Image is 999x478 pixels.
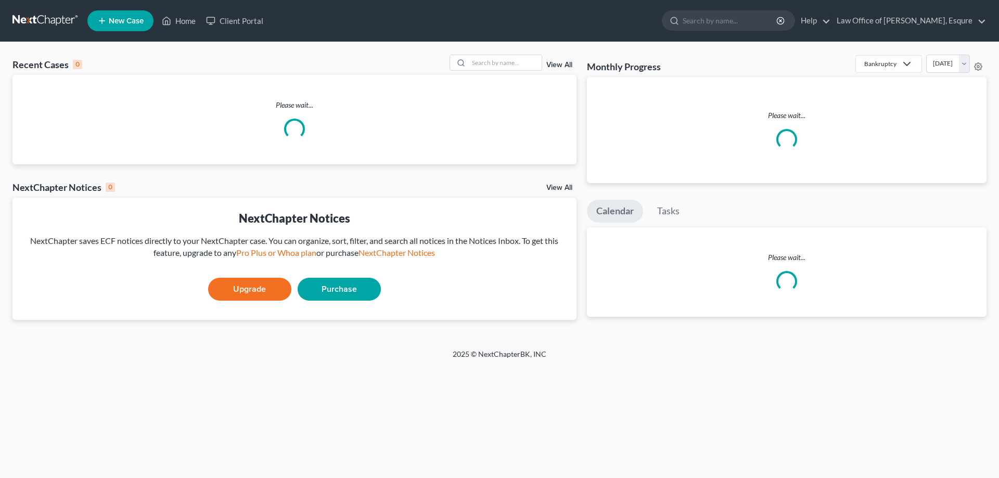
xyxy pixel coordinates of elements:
[21,210,568,226] div: NextChapter Notices
[208,278,291,301] a: Upgrade
[12,181,115,193] div: NextChapter Notices
[831,11,986,30] a: Law Office of [PERSON_NAME], Esqure
[648,200,689,223] a: Tasks
[864,59,896,68] div: Bankruptcy
[587,200,643,223] a: Calendar
[201,11,268,30] a: Client Portal
[73,60,82,69] div: 0
[796,11,830,30] a: Help
[21,235,568,259] div: NextChapter saves ECF notices directly to your NextChapter case. You can organize, sort, filter, ...
[595,110,978,121] p: Please wait...
[587,60,661,73] h3: Monthly Progress
[683,11,778,30] input: Search by name...
[12,100,577,110] p: Please wait...
[546,61,572,69] a: View All
[157,11,201,30] a: Home
[358,248,435,257] a: NextChapter Notices
[236,248,316,257] a: Pro Plus or Whoa plan
[203,349,796,368] div: 2025 © NextChapterBK, INC
[587,252,987,263] p: Please wait...
[546,184,572,191] a: View All
[298,278,381,301] a: Purchase
[12,58,82,71] div: Recent Cases
[106,183,115,192] div: 0
[469,55,542,70] input: Search by name...
[109,17,144,25] span: New Case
